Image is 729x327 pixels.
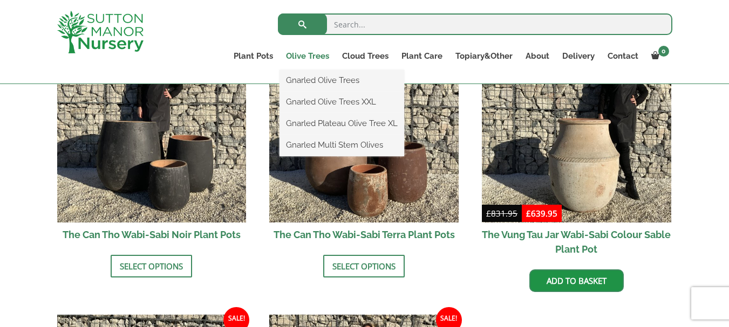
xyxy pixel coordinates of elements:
[601,48,645,64] a: Contact
[280,115,404,131] a: Gnarled Plateau Olive Tree XL
[556,48,601,64] a: Delivery
[280,94,404,110] a: Gnarled Olive Trees XXL
[57,34,247,247] a: Sale! The Can Tho Wabi-Sabi Noir Plant Pots
[323,255,405,277] a: Select options for “The Can Tho Wabi-Sabi Terra Plant Pots”
[269,34,459,223] img: The Can Tho Wabi-Sabi Terra Plant Pots
[529,269,624,292] a: Add to basket: “The Vung Tau Jar Wabi-Sabi Colour Sable Plant Pot”
[57,34,247,223] img: The Can Tho Wabi-Sabi Noir Plant Pots
[526,208,557,219] bdi: 639.95
[111,255,192,277] a: Select options for “The Can Tho Wabi-Sabi Noir Plant Pots”
[482,34,671,262] a: Sale! The Vung Tau Jar Wabi-Sabi Colour Sable Plant Pot
[280,137,404,153] a: Gnarled Multi Stem Olives
[269,222,459,247] h2: The Can Tho Wabi-Sabi Terra Plant Pots
[658,46,669,57] span: 0
[395,48,449,64] a: Plant Care
[482,34,671,223] img: The Vung Tau Jar Wabi-Sabi Colour Sable Plant Pot
[57,222,247,247] h2: The Can Tho Wabi-Sabi Noir Plant Pots
[278,13,672,35] input: Search...
[227,48,280,64] a: Plant Pots
[336,48,395,64] a: Cloud Trees
[526,208,531,219] span: £
[57,11,144,53] img: logo
[449,48,519,64] a: Topiary&Other
[269,34,459,247] a: Sale! The Can Tho Wabi-Sabi Terra Plant Pots
[486,208,491,219] span: £
[482,222,671,261] h2: The Vung Tau Jar Wabi-Sabi Colour Sable Plant Pot
[486,208,517,219] bdi: 831.95
[645,48,672,64] a: 0
[280,72,404,88] a: Gnarled Olive Trees
[280,48,336,64] a: Olive Trees
[519,48,556,64] a: About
